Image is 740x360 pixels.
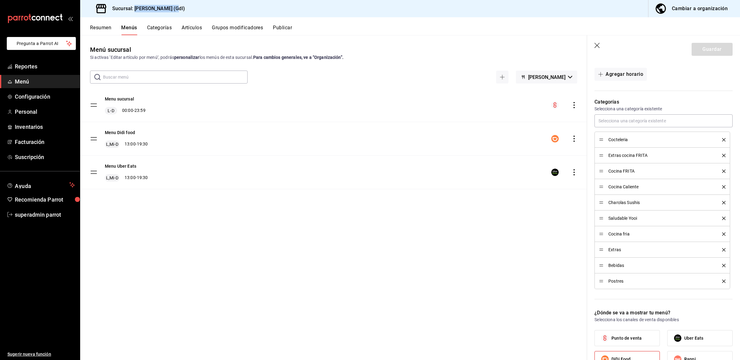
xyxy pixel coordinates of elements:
[106,108,115,114] span: L-D
[4,45,76,51] a: Pregunta a Parrot AI
[80,88,587,189] table: menu-maker-table
[15,211,75,219] span: superadmin parrot
[594,309,733,317] p: ¿Dónde se va a mostrar tu menú?
[15,195,75,204] span: Recomienda Parrot
[105,129,135,136] button: Menu Didi food
[608,263,713,268] span: Bebidas
[90,54,577,61] div: Si activas ‘Editar artículo por menú’, podrás los menús de esta sucursal.
[611,335,642,342] span: Punto de venta
[718,232,726,236] button: delete
[17,40,66,47] span: Pregunta a Parrot AI
[718,170,726,173] button: delete
[718,154,726,157] button: delete
[594,317,733,323] p: Selecciona los canales de venta disponibles
[516,71,577,84] button: [PERSON_NAME]
[608,185,713,189] span: Cocina Caliente
[182,25,202,35] button: Artículos
[718,248,726,252] button: delete
[90,169,97,176] button: drag
[571,136,577,142] button: actions
[15,153,75,161] span: Suscripción
[15,108,75,116] span: Personal
[608,247,713,252] span: Extras
[90,45,131,54] div: Menú sucursal
[121,25,137,35] button: Menús
[174,55,199,60] strong: personalizar
[718,201,726,204] button: delete
[571,169,577,175] button: actions
[105,174,148,182] div: 13:00 - 19:30
[7,37,76,50] button: Pregunta a Parrot AI
[608,137,713,142] span: Cocteleria
[594,98,733,106] p: Categorías
[7,351,75,358] span: Sugerir nueva función
[684,335,703,342] span: Uber Eats
[718,138,726,141] button: delete
[608,200,713,205] span: Charolas Sushis
[212,25,263,35] button: Grupos modificadores
[15,92,75,101] span: Configuración
[105,96,134,102] button: Menu sucursal
[594,114,733,127] input: Selecciona una categoría existente
[15,138,75,146] span: Facturación
[103,71,248,83] input: Buscar menú
[90,25,111,35] button: Resumen
[253,55,343,60] strong: Para cambios generales, ve a “Organización”.
[107,5,185,12] h3: Sucursal: [PERSON_NAME] (Gdl)
[105,163,136,169] button: Menu Uber Eats
[718,264,726,267] button: delete
[528,74,565,80] span: [PERSON_NAME]
[90,25,740,35] div: navigation tabs
[718,280,726,283] button: delete
[608,169,713,173] span: Cocina FRITA
[15,62,75,71] span: Reportes
[608,232,713,236] span: Cocina fria
[147,25,172,35] button: Categorías
[90,101,97,109] button: drag
[105,107,146,114] div: 00:00 - 23:59
[15,181,67,189] span: Ayuda
[105,141,148,148] div: 13:00 - 19:30
[90,135,97,142] button: drag
[15,77,75,86] span: Menú
[571,102,577,108] button: actions
[105,141,120,147] span: L,Mi-D
[672,4,728,13] div: Cambiar a organización
[105,175,120,181] span: L,Mi-D
[608,153,713,157] span: Extras cocina FRITA
[68,16,73,21] button: open_drawer_menu
[273,25,292,35] button: Publicar
[608,279,713,283] span: Postres
[15,123,75,131] span: Inventarios
[718,217,726,220] button: delete
[594,68,647,81] button: Agregar horario
[718,185,726,189] button: delete
[594,106,733,112] p: Selecciona una categoría existente
[608,216,713,220] span: Saludable Yooi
